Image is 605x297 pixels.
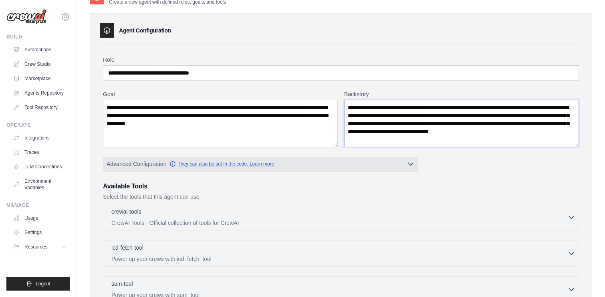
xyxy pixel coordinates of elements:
a: They can also be set in the code. Learn more [169,161,274,167]
h3: Agent Configuration [119,26,171,34]
p: sum-tool [111,280,133,288]
p: Select the tools that this agent can use. [103,193,579,201]
a: Tool Repository [10,101,70,114]
div: Operate [6,122,70,128]
span: Logout [36,281,50,287]
p: icd-fetch-tool [111,244,143,252]
a: Settings [10,226,70,239]
button: Resources [10,240,70,253]
span: Advanced Configuration [107,160,166,168]
button: Advanced Configuration They can also be set in the code. Learn more [103,157,418,171]
label: Goal [103,90,338,98]
a: LLM Connections [10,160,70,173]
a: Environment Variables [10,175,70,194]
a: Crew Studio [10,58,70,71]
a: Integrations [10,131,70,144]
a: Automations [10,43,70,56]
a: Usage [10,212,70,224]
a: Traces [10,146,70,159]
span: Resources [24,244,47,250]
button: crewai-tools CrewAI Tools - Official collection of tools for CrewAI [107,208,575,227]
p: Power up your crews with icd_fetch_tool [111,255,567,263]
label: Role [103,56,579,64]
div: Manage [6,202,70,208]
button: icd-fetch-tool Power up your crews with icd_fetch_tool [107,244,575,263]
h3: Available Tools [103,182,579,191]
label: Backstory [344,90,579,98]
img: Logo [6,9,46,24]
p: crewai-tools [111,208,141,216]
div: Build [6,34,70,40]
a: Marketplace [10,72,70,85]
a: Agents Repository [10,87,70,99]
button: Logout [6,277,70,291]
p: CrewAI Tools - Official collection of tools for CrewAI [111,219,567,227]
